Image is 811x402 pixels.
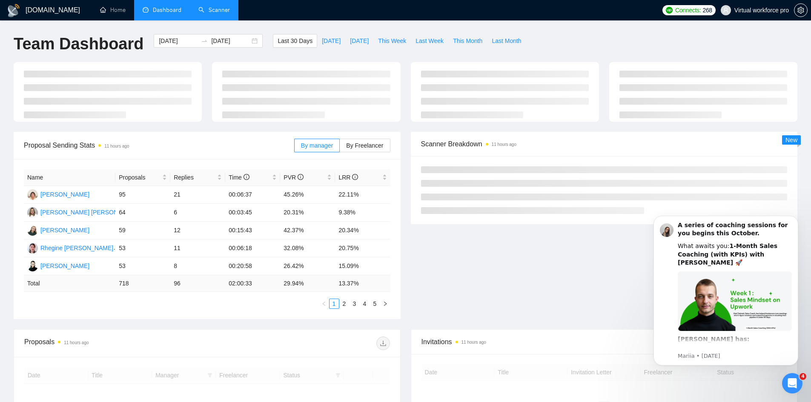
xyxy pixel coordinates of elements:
td: 6 [170,204,225,222]
span: Proposals [119,173,160,182]
time: 11 hours ago [64,340,89,345]
iframe: Intercom live chat [782,373,802,393]
div: Proposals [24,336,207,350]
td: 53 [115,239,170,257]
time: 11 hours ago [104,144,129,148]
td: 45.26% [280,186,335,204]
button: left [319,299,329,309]
td: 00:15:43 [225,222,280,239]
a: 3 [350,299,359,308]
span: PVR [284,174,304,181]
td: Total [24,275,115,292]
td: 20.34% [335,222,390,239]
span: user [723,7,729,13]
span: swap-right [201,37,208,44]
div: [PERSON_NAME] [40,261,89,271]
span: info-circle [352,174,358,180]
span: Scanner Breakdown [421,139,788,149]
td: 20.75% [335,239,390,257]
div: [PERSON_NAME] [PERSON_NAME] [40,208,140,217]
td: 96 [170,275,225,292]
div: [PERSON_NAME] [40,225,89,235]
button: Last Month [487,34,526,48]
td: 42.37% [280,222,335,239]
img: RC [27,243,38,254]
span: 268 [702,6,712,15]
span: Replies [174,173,215,182]
td: 00:20:58 [225,257,280,275]
a: homeHome [100,6,126,14]
img: JR [27,261,38,271]
span: [DATE] [322,36,341,46]
span: info-circle [244,174,249,180]
td: 11 [170,239,225,257]
span: New [785,137,797,143]
span: By manager [301,142,333,149]
button: This Week [373,34,411,48]
td: 64 [115,204,170,222]
a: setting [794,7,808,14]
a: 1 [330,299,339,308]
td: 9.38% [335,204,390,222]
td: 00:03:45 [225,204,280,222]
span: This Week [378,36,406,46]
span: Time [229,174,249,181]
td: 32.08% [280,239,335,257]
span: LRR [338,174,358,181]
input: Start date [159,36,198,46]
td: 718 [115,275,170,292]
span: right [383,301,388,306]
span: Last Week [416,36,444,46]
li: 4 [360,299,370,309]
a: CR[PERSON_NAME] [PERSON_NAME] [27,208,140,215]
time: 11 hours ago [492,142,516,147]
button: right [380,299,390,309]
li: 2 [339,299,350,309]
div: Rhegine [PERSON_NAME] [40,243,113,253]
td: 29.94 % [280,275,335,292]
span: [DATE] [350,36,369,46]
button: [DATE] [345,34,373,48]
button: Last 30 Days [273,34,317,48]
span: Connects: [675,6,701,15]
span: to [201,37,208,44]
td: 8 [170,257,225,275]
span: left [321,301,327,306]
td: 95 [115,186,170,204]
button: Last Week [411,34,448,48]
td: 53 [115,257,170,275]
th: Proposals [115,169,170,186]
th: Name [24,169,115,186]
li: Next Page [380,299,390,309]
li: Previous Page [319,299,329,309]
li: 3 [350,299,360,309]
img: CR [27,207,38,218]
h1: Team Dashboard [14,34,143,54]
a: 5 [370,299,380,308]
img: upwork-logo.png [666,7,673,14]
td: 21 [170,186,225,204]
iframe: Intercom notifications message [641,205,811,398]
td: 22.11% [335,186,390,204]
div: [PERSON_NAME] [40,190,89,199]
span: Proposal Sending Stats [24,140,294,151]
span: Invitations [421,336,787,347]
span: By Freelancer [346,142,383,149]
span: info-circle [298,174,304,180]
button: This Month [448,34,487,48]
td: 26.42% [280,257,335,275]
a: 4 [360,299,370,308]
button: [DATE] [317,34,345,48]
a: RCRhegine [PERSON_NAME] [27,244,113,251]
td: 15.09% [335,257,390,275]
